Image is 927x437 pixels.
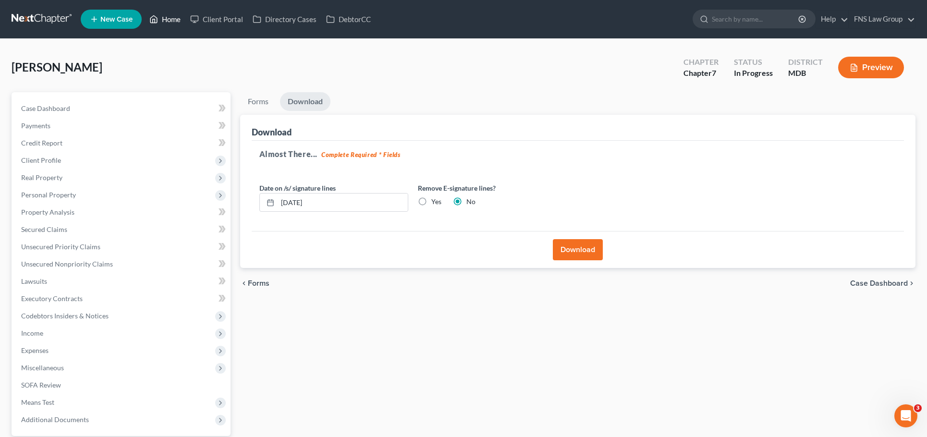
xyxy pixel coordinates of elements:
span: Personal Property [21,191,76,199]
a: Home [145,11,185,28]
iframe: Intercom live chat [894,404,917,427]
span: Case Dashboard [850,279,908,287]
a: Payments [13,117,231,134]
a: Executory Contracts [13,290,231,307]
span: Executory Contracts [21,294,83,303]
label: No [466,197,476,206]
a: SOFA Review [13,376,231,394]
span: Credit Report [21,139,62,147]
a: Forms [240,92,276,111]
div: Download [252,126,292,138]
span: Real Property [21,173,62,182]
span: Payments [21,121,50,130]
span: Property Analysis [21,208,74,216]
input: Search by name... [712,10,800,28]
div: District [788,57,823,68]
a: Unsecured Priority Claims [13,238,231,255]
span: Unsecured Priority Claims [21,243,100,251]
label: Remove E-signature lines? [418,183,567,193]
a: Help [816,11,848,28]
span: 7 [712,68,716,77]
a: Unsecured Nonpriority Claims [13,255,231,273]
span: [PERSON_NAME] [12,60,102,74]
span: New Case [100,16,133,23]
span: Client Profile [21,156,61,164]
a: Download [280,92,330,111]
span: Case Dashboard [21,104,70,112]
input: MM/DD/YYYY [278,194,408,212]
span: Unsecured Nonpriority Claims [21,260,113,268]
span: Means Test [21,398,54,406]
a: Case Dashboard [13,100,231,117]
a: Directory Cases [248,11,321,28]
div: In Progress [734,68,773,79]
label: Date on /s/ signature lines [259,183,336,193]
i: chevron_left [240,279,248,287]
a: Client Portal [185,11,248,28]
span: Lawsuits [21,277,47,285]
div: MDB [788,68,823,79]
button: chevron_left Forms [240,279,282,287]
span: Income [21,329,43,337]
span: Expenses [21,346,49,354]
a: Secured Claims [13,221,231,238]
span: Secured Claims [21,225,67,233]
a: FNS Law Group [849,11,915,28]
div: Chapter [683,57,719,68]
span: SOFA Review [21,381,61,389]
span: 3 [914,404,922,412]
a: DebtorCC [321,11,376,28]
div: Status [734,57,773,68]
label: Yes [431,197,441,206]
span: Additional Documents [21,415,89,424]
button: Preview [838,57,904,78]
a: Lawsuits [13,273,231,290]
h5: Almost There... [259,148,897,160]
strong: Complete Required * Fields [321,151,401,158]
i: chevron_right [908,279,915,287]
span: Codebtors Insiders & Notices [21,312,109,320]
button: Download [553,239,603,260]
a: Credit Report [13,134,231,152]
span: Miscellaneous [21,364,64,372]
span: Forms [248,279,269,287]
a: Case Dashboard chevron_right [850,279,915,287]
a: Property Analysis [13,204,231,221]
div: Chapter [683,68,719,79]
